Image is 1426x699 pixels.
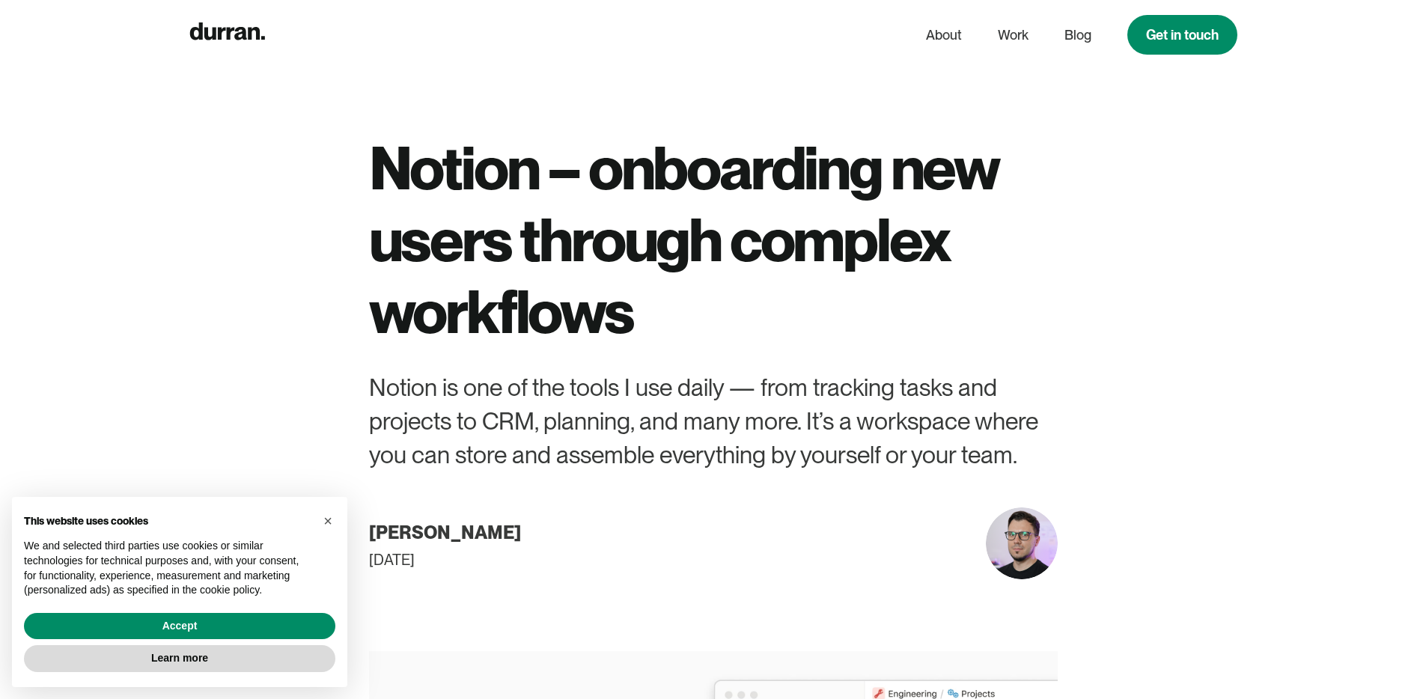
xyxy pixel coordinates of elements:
button: Accept [24,613,335,640]
button: Close this notice [316,509,340,533]
a: Blog [1064,21,1091,49]
h1: Notion – onboarding new users through complex workflows [369,132,1058,347]
h2: This website uses cookies [24,515,311,528]
a: home [189,19,265,50]
div: [PERSON_NAME] [369,516,521,549]
a: About [926,21,962,49]
span: × [323,513,332,529]
div: [DATE] [369,549,415,571]
a: Work [998,21,1029,49]
p: We and selected third parties use cookies or similar technologies for technical purposes and, wit... [24,539,311,597]
a: Get in touch [1127,15,1237,55]
button: Learn more [24,645,335,672]
div: Notion is one of the tools I use daily — from tracking tasks and projects to CRM, planning, and m... [369,371,1058,471]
